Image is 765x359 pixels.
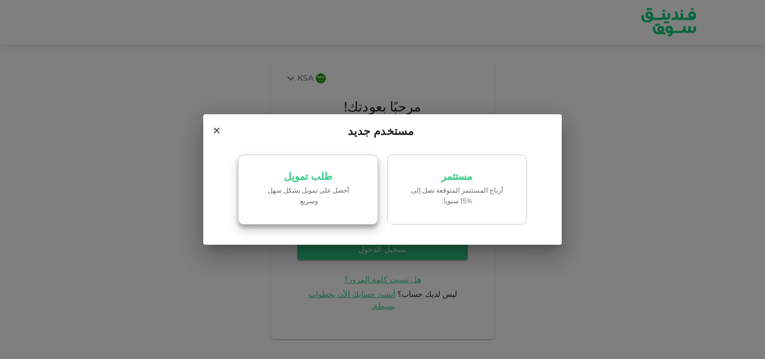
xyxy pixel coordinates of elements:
[284,172,332,183] p: طلب تمويل
[260,186,356,207] p: ‏أحصل على تمويل بشكل سهل وسريع.
[238,155,378,225] a: طلب تمويل‏أحصل على تمويل بشكل سهل وسريع.
[409,186,505,207] p: أرباح المستثمر المتوقعة تصل إلى %15 سنويا.
[441,172,473,183] p: مستثمر
[348,123,418,141] span: مستخدم جديد
[387,155,527,225] a: مستثمرأرباح المستثمر المتوقعة تصل إلى %15 سنويا.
